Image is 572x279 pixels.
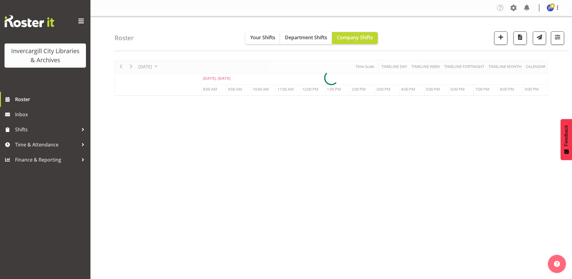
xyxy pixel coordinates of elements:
[561,119,572,160] button: Feedback - Show survey
[554,261,560,267] img: help-xxl-2.png
[15,125,78,134] span: Shifts
[337,34,373,41] span: Company Shifts
[564,125,569,146] span: Feedback
[15,95,87,104] span: Roster
[15,140,78,149] span: Time & Attendance
[5,15,54,27] img: Rosterit website logo
[11,46,80,65] div: Invercargill City Libraries & Archives
[285,34,327,41] span: Department Shifts
[15,155,78,164] span: Finance & Reporting
[547,4,554,11] img: jillian-hunter11667.jpg
[115,34,134,41] h4: Roster
[514,31,527,45] button: Download a PDF of the roster for the current day
[280,32,332,44] button: Department Shifts
[15,110,87,119] span: Inbox
[533,31,546,45] button: Send a list of all shifts for the selected filtered period to all rostered employees.
[494,31,507,45] button: Add a new shift
[250,34,275,41] span: Your Shifts
[245,32,280,44] button: Your Shifts
[551,31,564,45] button: Filter Shifts
[332,32,378,44] button: Company Shifts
